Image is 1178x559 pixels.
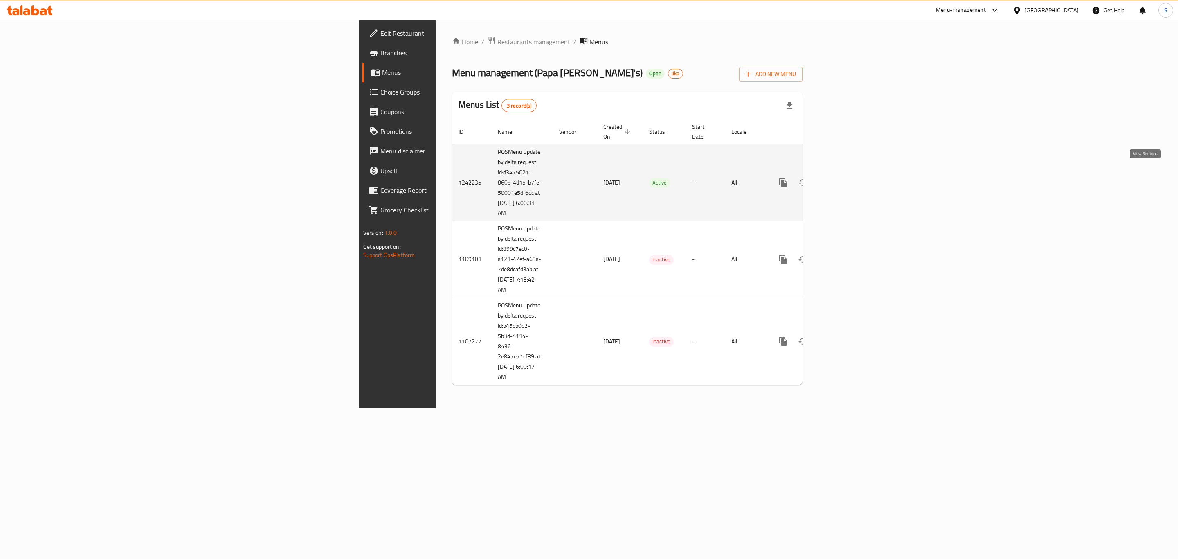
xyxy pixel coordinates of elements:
[502,102,537,110] span: 3 record(s)
[498,127,523,137] span: Name
[649,255,674,264] span: Inactive
[686,298,725,385] td: -
[773,173,793,192] button: more
[362,82,556,102] a: Choice Groups
[646,70,665,77] span: Open
[692,122,715,142] span: Start Date
[589,37,608,47] span: Menus
[459,127,474,137] span: ID
[739,67,803,82] button: Add New Menu
[793,331,813,351] button: Change Status
[649,178,670,188] div: Active
[936,5,986,15] div: Menu-management
[773,331,793,351] button: more
[363,241,401,252] span: Get support on:
[362,102,556,122] a: Coupons
[780,96,799,115] div: Export file
[686,144,725,221] td: -
[686,221,725,298] td: -
[603,336,620,347] span: [DATE]
[362,161,556,180] a: Upsell
[380,48,549,58] span: Branches
[773,250,793,269] button: more
[362,43,556,63] a: Branches
[725,221,767,298] td: All
[362,200,556,220] a: Grocery Checklist
[380,166,549,176] span: Upsell
[380,205,549,215] span: Grocery Checklist
[649,178,670,187] span: Active
[380,107,549,117] span: Coupons
[731,127,757,137] span: Locale
[603,254,620,264] span: [DATE]
[649,127,676,137] span: Status
[363,250,415,260] a: Support.OpsPlatform
[559,127,587,137] span: Vendor
[380,126,549,136] span: Promotions
[362,23,556,43] a: Edit Restaurant
[452,36,803,47] nav: breadcrumb
[362,63,556,82] a: Menus
[362,180,556,200] a: Coverage Report
[725,298,767,385] td: All
[382,68,549,77] span: Menus
[1164,6,1167,15] span: S
[380,185,549,195] span: Coverage Report
[459,99,537,112] h2: Menus List
[362,122,556,141] a: Promotions
[501,99,537,112] div: Total records count
[380,28,549,38] span: Edit Restaurant
[362,141,556,161] a: Menu disclaimer
[649,337,674,346] span: Inactive
[646,69,665,79] div: Open
[668,70,683,77] span: iiko
[452,119,859,385] table: enhanced table
[725,144,767,221] td: All
[603,122,633,142] span: Created On
[1025,6,1079,15] div: [GEOGRAPHIC_DATA]
[573,37,576,47] li: /
[603,177,620,188] span: [DATE]
[746,69,796,79] span: Add New Menu
[380,87,549,97] span: Choice Groups
[793,250,813,269] button: Change Status
[649,255,674,265] div: Inactive
[380,146,549,156] span: Menu disclaimer
[384,228,397,238] span: 1.0.0
[793,173,813,192] button: Change Status
[363,228,383,238] span: Version:
[767,119,859,144] th: Actions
